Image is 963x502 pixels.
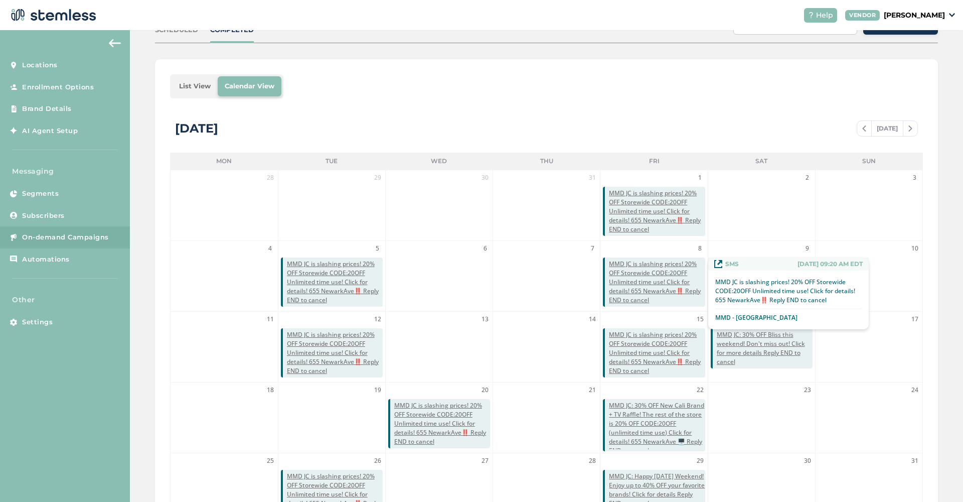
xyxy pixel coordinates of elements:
img: logo-dark-0685b13c.svg [8,5,96,25]
span: 25 [265,456,275,466]
span: MMD JC is slashing prices! 20% OFF Storewide CODE:20OFF Unlimited time use! Click for details! 65... [287,260,383,305]
span: Help [816,10,833,21]
p: MMD JC is slashing prices! 20% OFF Storewide CODE:20OFF Unlimited time use! Click for details! 65... [715,278,862,305]
div: VENDOR [845,10,880,21]
p: [PERSON_NAME] [884,10,945,21]
span: 29 [373,173,383,183]
span: MMD JC is slashing prices! 20% OFF Storewide CODE:20OFF Unlimited time use! Click for details! 65... [394,401,490,446]
span: Segments [22,189,59,199]
span: 18 [265,385,275,395]
li: Sat [708,153,815,170]
span: SMS [725,260,739,269]
span: 3 [910,173,920,183]
span: MMD JC: 30% OFF New Cali Brand + TV Raffle! The rest of the store is 20% OFF CODE:20OFF (unlimite... [609,401,705,455]
span: 17 [910,314,920,324]
li: Sun [816,153,923,170]
span: 19 [373,385,383,395]
span: Automations [22,255,70,265]
li: Calendar View [218,76,281,96]
div: [DATE] [175,119,218,138]
span: 20 [480,385,490,395]
span: 27 [480,456,490,466]
span: 28 [265,173,275,183]
span: 6 [480,243,490,254]
span: 15 [695,314,705,324]
span: 4 [265,243,275,254]
span: MMD JC: 30% OFF Bliss this weekend! Don't miss out! Click for more details Reply END to cancel [717,330,813,366]
span: 28 [587,456,597,466]
img: icon-arrow-back-accent-c549486e.svg [109,39,121,47]
span: AI Agent Setup [22,126,78,136]
span: MMD JC is slashing prices! 20% OFF Storewide CODE:20OFF Unlimited time use! Click for details! 65... [609,260,705,305]
span: 9 [802,243,813,254]
li: Fri [600,153,708,170]
span: 21 [587,385,597,395]
li: Wed [385,153,493,170]
span: 12 [373,314,383,324]
li: Thu [493,153,600,170]
span: Locations [22,60,58,70]
span: 29 [695,456,705,466]
span: MMD JC is slashing prices! 20% OFF Storewide CODE:20OFF Unlimited time use! Click for details! 65... [609,330,705,375]
img: icon_down-arrow-small-66adaf34.svg [949,13,955,17]
span: 22 [695,385,705,395]
span: 2 [802,173,813,183]
span: [DATE] [871,121,903,136]
iframe: Chat Widget [913,454,963,502]
span: 7 [587,243,597,254]
span: 11 [265,314,275,324]
span: MMD JC is slashing prices! 20% OFF Storewide CODE:20OFF Unlimited time use! Click for details! 65... [287,330,383,375]
span: [DATE] 09:20 AM EDT [797,260,863,269]
span: 10 [910,243,920,254]
div: COMPLETED [210,25,254,35]
div: SCHEDULED [155,25,198,35]
img: icon-chevron-right-bae969c5.svg [908,125,912,132]
span: 24 [910,385,920,395]
span: 1 [695,173,705,183]
img: icon-help-white-03924b79.svg [808,12,814,18]
span: Brand Details [22,104,72,114]
span: Enrollment Options [22,82,94,92]
span: Settings [22,317,53,327]
img: icon-chevron-left-b8c47ebb.svg [862,125,866,132]
span: MMD JC is slashing prices! 20% OFF Storewide CODE:20OFF Unlimited time use! Click for details! 65... [609,189,705,234]
li: Mon [170,153,277,170]
span: 5 [373,243,383,254]
span: 23 [802,385,813,395]
li: List View [172,76,218,96]
span: 30 [480,173,490,183]
span: 30 [802,456,813,466]
span: 31 [587,173,597,183]
span: 14 [587,314,597,324]
span: 13 [480,314,490,324]
li: Tue [278,153,385,170]
p: MMD - [GEOGRAPHIC_DATA] [715,313,797,322]
span: 31 [910,456,920,466]
span: On-demand Campaigns [22,232,109,242]
span: 26 [373,456,383,466]
span: Subscribers [22,211,65,221]
span: 8 [695,243,705,254]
